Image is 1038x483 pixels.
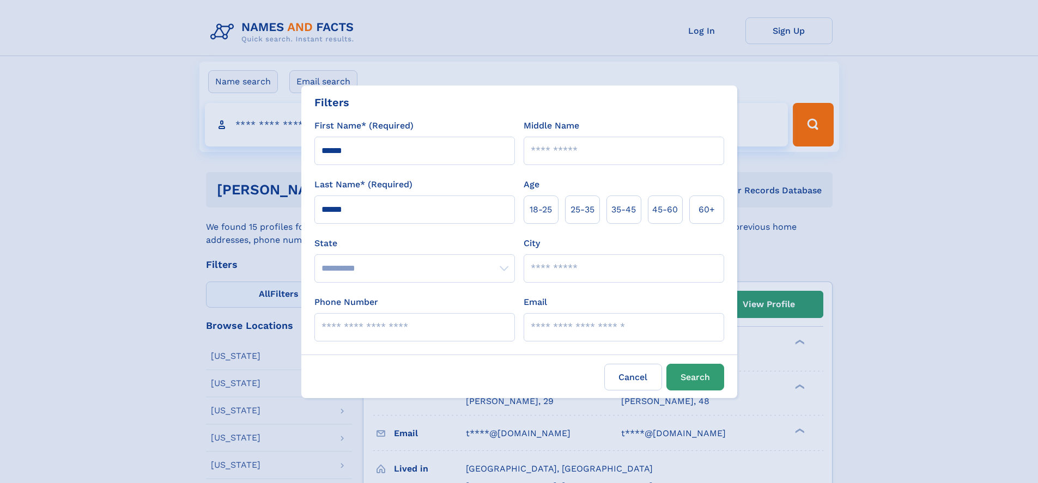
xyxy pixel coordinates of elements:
[314,296,378,309] label: Phone Number
[314,237,515,250] label: State
[699,203,715,216] span: 60+
[666,364,724,390] button: Search
[314,178,412,191] label: Last Name* (Required)
[611,203,636,216] span: 35‑45
[524,119,579,132] label: Middle Name
[604,364,662,390] label: Cancel
[652,203,678,216] span: 45‑60
[524,296,547,309] label: Email
[314,119,414,132] label: First Name* (Required)
[524,237,540,250] label: City
[570,203,594,216] span: 25‑35
[314,94,349,111] div: Filters
[530,203,552,216] span: 18‑25
[524,178,539,191] label: Age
